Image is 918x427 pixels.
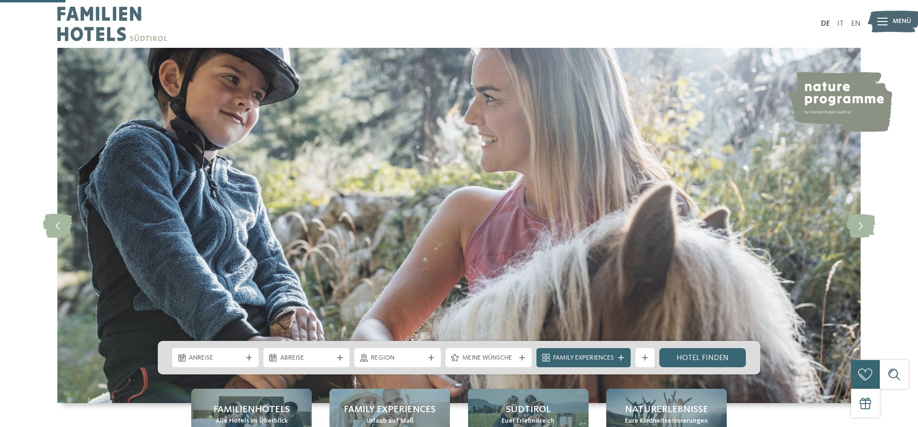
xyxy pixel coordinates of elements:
span: Family Experiences [344,403,436,416]
a: DE [821,20,830,28]
span: Familienhotels [213,403,290,416]
span: Südtirol [506,403,551,416]
span: Meine Wünsche [462,353,515,363]
span: Alle Hotels im Überblick [216,416,288,426]
span: Anreise [189,353,242,363]
a: EN [851,20,861,28]
span: Abreise [280,353,333,363]
span: Family Experiences [553,353,614,363]
img: nature programme by Familienhotels Südtirol [787,72,892,132]
span: Region [371,353,424,363]
a: Hotel finden [659,348,746,367]
img: Familienhotels Südtirol: The happy family places [57,48,861,403]
span: Eure Kindheitserinnerungen [625,416,708,426]
a: IT [837,20,844,28]
span: Naturerlebnisse [625,403,708,416]
span: Menü [893,17,911,26]
span: Urlaub auf Maß [366,416,414,426]
span: Euer Erlebnisreich [502,416,555,426]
